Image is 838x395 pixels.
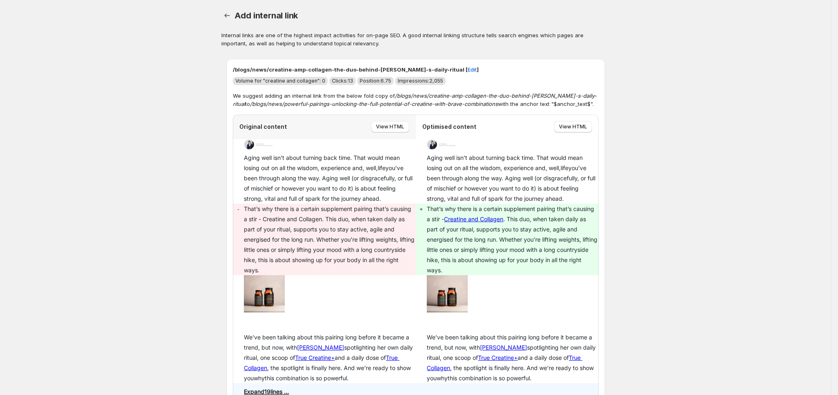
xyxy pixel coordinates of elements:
[335,354,386,361] span: and a daily dose of
[478,354,518,361] a: True Creatine+
[561,164,568,171] span: life
[420,204,423,214] pre: +
[518,354,569,361] span: and a daily dose of
[297,344,344,351] a: [PERSON_NAME]
[244,334,414,361] span: We’ve been talking about this pairing long before it became a trend, but now, with spotlighting h...
[427,154,584,171] span: Aging well isn’t about turning back time. That would mean losing out on all the wisdom, experienc...
[554,121,592,132] button: View HTML
[444,215,503,222] a: Creatine and Collagen
[427,334,597,361] span: We’ve been talking about this pairing long before it became a trend, but now, with spotlighting h...
[360,78,391,84] span: Position: 6.75
[244,388,289,395] pre: Expand 19 lines ...
[234,11,298,20] span: Add internal link
[235,78,325,84] span: Volume for "creatine and collagen": 0
[376,123,404,130] span: View HTML
[427,205,599,274] span: That’s why there is a certain supplement pairing that’s causing a stir - . This duo, when taken d...
[480,344,527,351] a: [PERSON_NAME]
[437,375,448,382] span: why
[463,63,482,76] button: Edit
[559,123,587,130] span: View HTML
[244,154,401,171] span: Aging well isn’t about turning back time. That would mean losing out on all the wisdom, experienc...
[378,164,385,171] span: life
[265,375,349,382] span: this combination is so powerful.
[371,121,409,132] button: View HTML
[254,375,265,382] span: why
[332,78,353,84] span: Clicks: 13
[422,123,476,131] p: Optimised content
[250,101,498,107] em: /blogs/news/powerful-pairings-unlocking-the-full-potential-of-creatine-with-brave-combinations
[244,275,285,312] img: SHOT_024_effb31ec-0b8f-4df0-91e6-d495bbdf8710_2048x2048.jpg
[468,65,477,74] span: Edit
[221,31,610,47] p: Internal links are one of the highest impact activities for on-page SEO. A good internal linking ...
[427,364,595,382] span: , the spotlight is finally here. And we’re ready to show you
[448,375,532,382] span: this combination is so powerful.
[233,92,597,107] em: /blogs/news/creatine-amp-collagen-the-duo-behind-[PERSON_NAME]-s-daily-ritual
[244,364,412,382] span: , the spotlight is finally here. And we’re ready to show you
[398,78,443,84] span: Impressions: 2,055
[239,123,287,131] p: Original content
[237,204,240,214] pre: -
[233,92,599,108] p: We suggest adding an internal link from the below fold copy of to with the anchor text "$anchor_t...
[295,354,335,361] a: True Creatine+
[244,205,416,274] span: That’s why there is a certain supplement pairing that’s causing a stir - Creatine and Collagen. T...
[427,275,468,312] img: SHOT_024_effb31ec-0b8f-4df0-91e6-d495bbdf8710_2048x2048.jpg
[233,65,599,74] p: /blogs/news/creatine-amp-collagen-the-duo-behind-[PERSON_NAME]-s-daily-ritual [ ]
